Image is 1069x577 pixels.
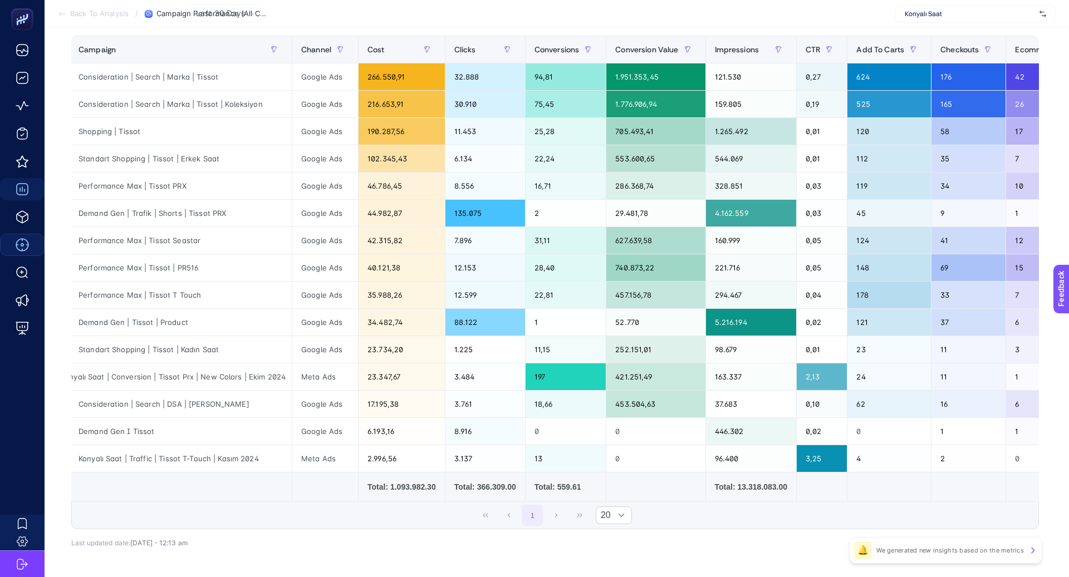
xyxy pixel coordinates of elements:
div: 627.639,58 [606,227,705,254]
div: 0,05 [797,254,847,281]
span: Last 30 Days [196,8,245,19]
div: Google Ads [292,145,358,172]
div: 1.776.906,94 [606,91,705,117]
div: 0,02 [797,309,847,336]
span: Campaign Performance (All Channel) [156,9,268,18]
button: 1 [522,505,543,526]
div: 9 [931,200,1006,226]
div: 12.153 [445,254,525,281]
div: 119 [847,172,931,199]
div: 0,03 [797,172,847,199]
div: 12.599 [445,282,525,308]
div: 94,81 [526,63,606,90]
div: 5.216.194 [706,309,796,336]
div: 178 [847,282,931,308]
div: Consideration | Search | DSA | [PERSON_NAME] [70,391,292,417]
div: Total: 13.318.083.00 [715,481,787,492]
div: 23.734,20 [359,336,445,363]
span: Conversion Value [615,45,678,54]
div: 121 [847,309,931,336]
div: 328.851 [706,172,796,199]
div: 163.337 [706,363,796,390]
div: 197 [526,363,606,390]
div: 0 [606,445,705,472]
div: Google Ads [292,282,358,308]
div: 0,01 [797,145,847,172]
span: Clicks [454,45,476,54]
div: 216.653,91 [359,91,445,117]
div: 28,40 [526,254,606,281]
div: 121.530 [706,63,796,90]
div: Performance Max | Tissot Seastar [70,227,292,254]
div: 159.805 [706,91,796,117]
div: Demand Gen | Tissot | Product [70,309,292,336]
div: 624 [847,63,931,90]
div: 3.137 [445,445,525,472]
div: 11 [931,336,1006,363]
div: 37.683 [706,391,796,417]
div: 33 [931,282,1006,308]
div: 0 [526,418,606,445]
div: 0,03 [797,200,847,226]
div: Meta Ads [292,363,358,390]
div: Google Ads [292,254,358,281]
div: 0,02 [797,418,847,445]
div: 102.345,43 [359,145,445,172]
div: 7.896 [445,227,525,254]
span: [DATE]・12:13 am [130,539,188,547]
div: 3.761 [445,391,525,417]
div: 32.888 [445,63,525,90]
div: 8.916 [445,418,525,445]
div: Google Ads [292,91,358,117]
div: 6.134 [445,145,525,172]
div: 13 [526,445,606,472]
div: 58 [931,118,1006,145]
div: 31,11 [526,227,606,254]
div: 16,71 [526,172,606,199]
div: 24 [847,363,931,390]
div: 3.484 [445,363,525,390]
span: Campaign [79,45,116,54]
div: 40.121,38 [359,254,445,281]
div: 1.265.492 [706,118,796,145]
div: 176 [931,63,1006,90]
div: 75,45 [526,91,606,117]
div: 8.556 [445,172,525,199]
div: 62 [847,391,931,417]
div: 88.122 [445,309,525,336]
div: 69 [931,254,1006,281]
div: 544.069 [706,145,796,172]
div: Konyalı Saat | Conversion | Tissot Prx | New Colors | Ekim 2024 [70,363,292,390]
div: Google Ads [292,118,358,145]
div: 124 [847,227,931,254]
div: 96.400 [706,445,796,472]
div: 11 [931,363,1006,390]
div: Standart Shopping | Tissot | Kadın Saat [70,336,292,363]
div: Demand Gen | Trafik | Shorts | Tissot PRX [70,200,292,226]
div: Demand Gen I Tissot [70,418,292,445]
div: 525 [847,91,931,117]
div: 0,19 [797,91,847,117]
span: Add To Carts [856,45,904,54]
div: Consideration | Search | Marka | Tissot [70,63,292,90]
div: 252.151,01 [606,336,705,363]
div: 0,01 [797,118,847,145]
div: Google Ads [292,63,358,90]
div: 4.162.559 [706,200,796,226]
div: 4 [847,445,931,472]
div: Performance Max | Tissot T Touch [70,282,292,308]
div: Consideration | Search | Marka | Tissot | Koleksiyon [70,91,292,117]
div: 30.910 [445,91,525,117]
div: 2.996,56 [359,445,445,472]
div: Total: 1.093.982.30 [367,481,436,492]
div: 135.075 [445,200,525,226]
div: Shopping | Tissot [70,118,292,145]
div: 1.951.353,45 [606,63,705,90]
div: 35.988,26 [359,282,445,308]
div: 705.493,41 [606,118,705,145]
div: 🔔 [854,541,872,559]
div: 1 [526,309,606,336]
div: 11,15 [526,336,606,363]
div: 1.225 [445,336,525,363]
div: 221.716 [706,254,796,281]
